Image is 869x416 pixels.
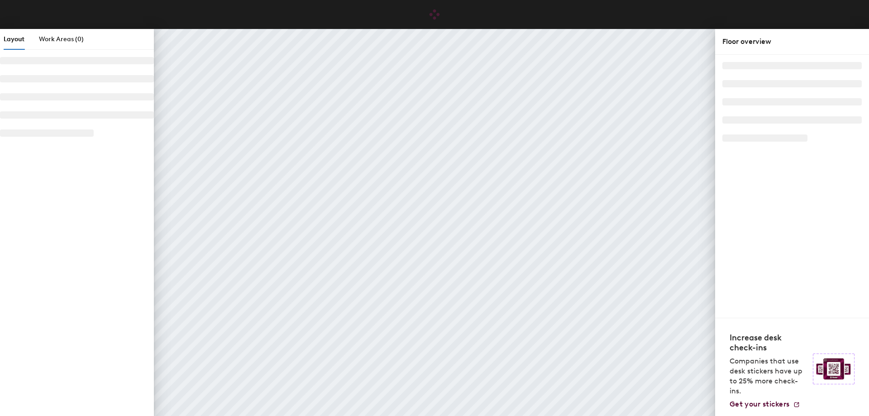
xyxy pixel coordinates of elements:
span: Layout [4,35,24,43]
span: Work Areas (0) [39,35,84,43]
img: Sticker logo [813,354,855,384]
p: Companies that use desk stickers have up to 25% more check-ins. [730,356,807,396]
a: Get your stickers [730,400,800,409]
div: Floor overview [722,36,862,47]
h4: Increase desk check-ins [730,333,807,353]
span: Get your stickers [730,400,789,408]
